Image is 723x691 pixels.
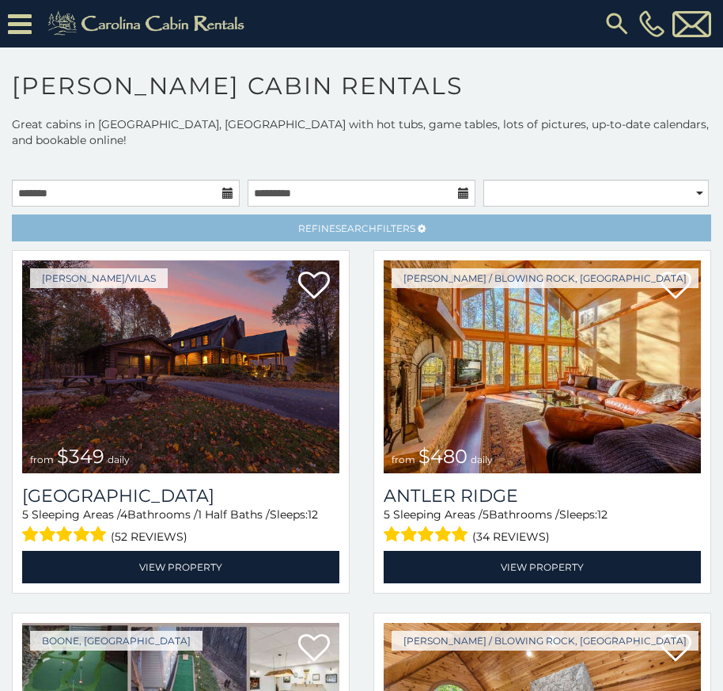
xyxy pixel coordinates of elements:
span: Refine Filters [298,222,415,234]
div: Sleeping Areas / Bathrooms / Sleeps: [22,507,339,547]
a: [PERSON_NAME]/Vilas [30,268,168,288]
a: RefineSearchFilters [12,215,711,241]
img: Diamond Creek Lodge [22,260,339,473]
span: $349 [57,445,104,468]
a: View Property [384,551,701,583]
a: Add to favorites [298,270,330,303]
span: daily [108,454,130,465]
span: (52 reviews) [111,526,187,547]
span: 4 [120,507,127,522]
span: (34 reviews) [472,526,550,547]
span: Search [335,222,377,234]
span: 12 [597,507,608,522]
span: 5 [483,507,489,522]
div: Sleeping Areas / Bathrooms / Sleeps: [384,507,701,547]
span: 5 [22,507,28,522]
a: Boone, [GEOGRAPHIC_DATA] [30,631,203,651]
a: Add to favorites [298,632,330,666]
img: Khaki-logo.png [40,8,258,40]
a: [PERSON_NAME] / Blowing Rock, [GEOGRAPHIC_DATA] [392,631,698,651]
span: 5 [384,507,390,522]
a: [GEOGRAPHIC_DATA] [22,485,339,507]
a: View Property [22,551,339,583]
a: [PHONE_NUMBER] [635,10,668,37]
span: $480 [418,445,467,468]
span: from [392,454,415,465]
h3: Diamond Creek Lodge [22,485,339,507]
a: Diamond Creek Lodge from $349 daily [22,260,339,473]
span: 1 Half Baths / [198,507,270,522]
span: 12 [308,507,318,522]
span: from [30,454,54,465]
img: search-regular.svg [603,9,631,38]
a: [PERSON_NAME] / Blowing Rock, [GEOGRAPHIC_DATA] [392,268,698,288]
a: Antler Ridge from $480 daily [384,260,701,473]
img: Antler Ridge [384,260,701,473]
span: daily [471,454,493,465]
a: Antler Ridge [384,485,701,507]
